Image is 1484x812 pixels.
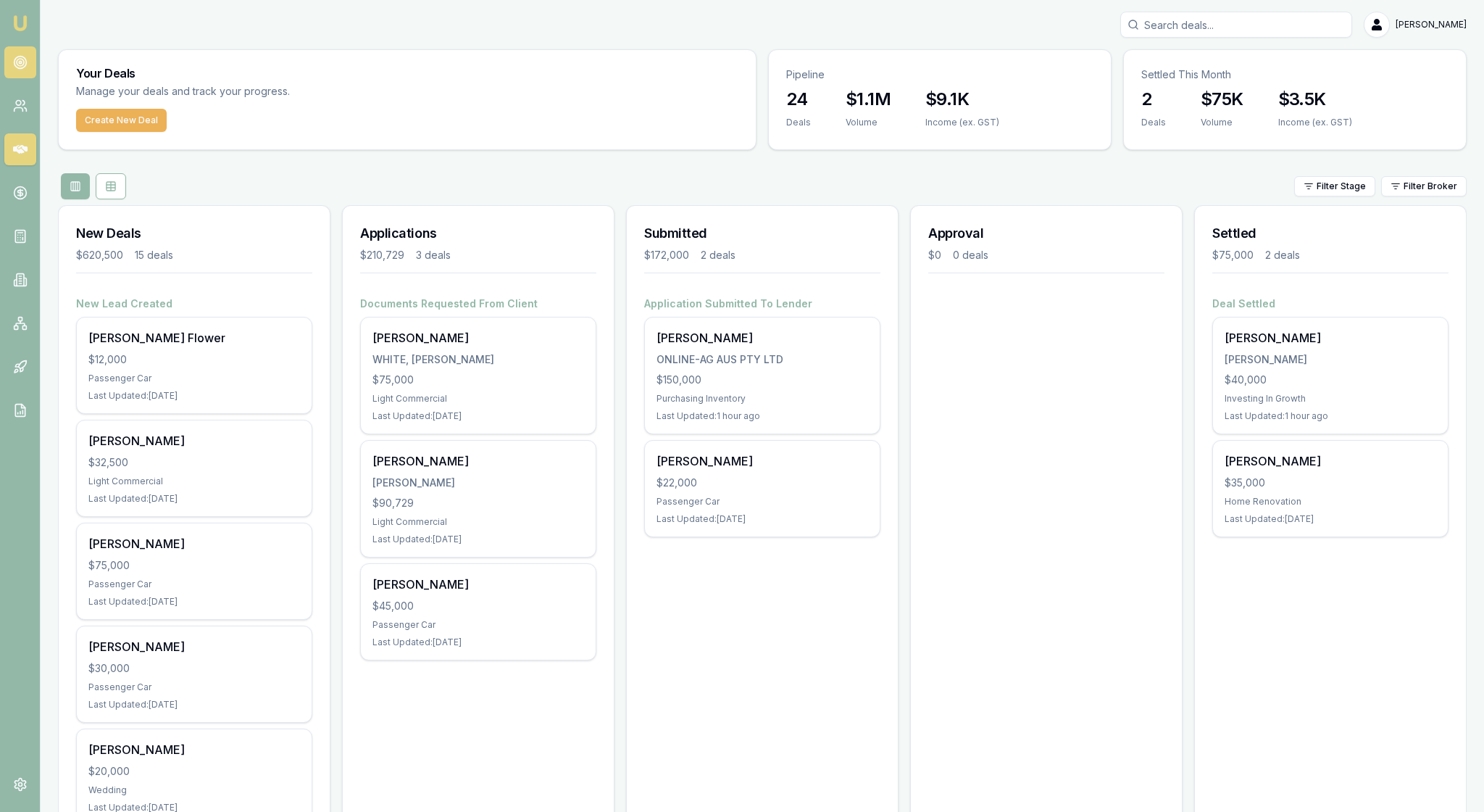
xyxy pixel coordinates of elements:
h4: Documents Requested From Client [360,297,596,311]
h3: $75K [1201,88,1243,111]
div: $90,729 [372,496,584,510]
div: $172,000 [644,248,689,262]
div: $35,000 [1225,476,1436,490]
div: Last Updated: 1 hour ago [656,410,868,422]
span: Filter Broker [1404,181,1457,192]
h3: New Deals [76,223,312,244]
p: Settled This Month [1141,67,1448,82]
div: Volume [846,117,891,128]
p: Pipeline [786,67,1093,82]
div: Last Updated: [DATE] [1225,513,1436,525]
h3: Settled [1212,223,1448,244]
div: Passenger Car [88,681,300,693]
div: [PERSON_NAME] [1225,452,1436,470]
div: [PERSON_NAME] Flower [88,329,300,347]
div: $75,000 [1212,248,1254,262]
div: $12,000 [88,352,300,367]
div: Passenger Car [88,579,300,590]
div: Passenger Car [372,619,584,631]
div: $210,729 [360,248,404,262]
h4: Application Submitted To Lender [644,297,880,311]
div: Home Renovation [1225,496,1436,507]
div: WHITE, [PERSON_NAME] [372,352,584,367]
h3: Approval [928,223,1164,244]
div: 2 deals [701,248,735,262]
div: 15 deals [135,248,173,262]
div: [PERSON_NAME] [1225,352,1436,367]
h3: Submitted [644,223,880,244]
div: $20,000 [88,764,300,779]
div: $32,500 [88,455,300,470]
button: Filter Broker [1381,176,1467,196]
div: Purchasing Inventory [656,393,868,405]
div: [PERSON_NAME] [88,638,300,655]
div: Volume [1201,117,1243,128]
div: $75,000 [88,558,300,573]
div: 0 deals [953,248,988,262]
div: $40,000 [1225,373,1436,387]
p: Manage your deals and track your progress. [76,83,447,100]
h3: Your Deals [76,67,738,79]
div: Last Updated: [DATE] [88,390,300,402]
div: [PERSON_NAME] [372,476,584,490]
div: Light Commercial [372,393,584,405]
div: Light Commercial [88,476,300,487]
h3: $9.1K [925,88,999,111]
h3: 24 [786,88,811,111]
img: emu-icon-u.png [12,14,29,32]
div: Deals [786,117,811,128]
button: Create New Deal [76,109,167,132]
div: [PERSON_NAME] [88,535,300,552]
div: $75,000 [372,373,584,387]
span: [PERSON_NAME] [1396,19,1467,30]
div: Income (ex. GST) [925,117,999,128]
div: $30,000 [88,661,300,676]
div: Last Updated: [DATE] [88,493,300,505]
div: Last Updated: [DATE] [372,637,584,648]
h3: Applications [360,223,596,244]
div: Last Updated: [DATE] [372,534,584,545]
div: [PERSON_NAME] [372,452,584,470]
div: $22,000 [656,476,868,490]
div: $45,000 [372,599,584,613]
div: Last Updated: [DATE] [88,596,300,608]
div: Last Updated: [DATE] [88,699,300,710]
div: 3 deals [416,248,451,262]
div: [PERSON_NAME] [656,329,868,347]
div: [PERSON_NAME] [88,432,300,449]
div: Passenger Car [656,496,868,507]
div: [PERSON_NAME] [372,329,584,347]
div: Last Updated: [DATE] [656,513,868,525]
div: $620,500 [76,248,123,262]
div: $0 [928,248,941,262]
h3: $1.1M [846,88,891,111]
h3: 2 [1141,88,1166,111]
div: Wedding [88,784,300,796]
button: Filter Stage [1294,176,1375,196]
h3: $3.5K [1278,88,1352,111]
div: Last Updated: [DATE] [372,410,584,422]
div: [PERSON_NAME] [656,452,868,470]
h4: Deal Settled [1212,297,1448,311]
div: Last Updated: 1 hour ago [1225,410,1436,422]
div: Passenger Car [88,373,300,384]
h4: New Lead Created [76,297,312,311]
div: Investing In Growth [1225,393,1436,405]
div: Deals [1141,117,1166,128]
div: [PERSON_NAME] [88,741,300,758]
div: [PERSON_NAME] [1225,329,1436,347]
div: ONLINE-AG AUS PTY LTD [656,352,868,367]
div: 2 deals [1265,248,1300,262]
div: [PERSON_NAME] [372,576,584,593]
div: $150,000 [656,373,868,387]
span: Filter Stage [1317,181,1366,192]
div: Light Commercial [372,516,584,528]
input: Search deals [1120,12,1352,38]
div: Income (ex. GST) [1278,117,1352,128]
